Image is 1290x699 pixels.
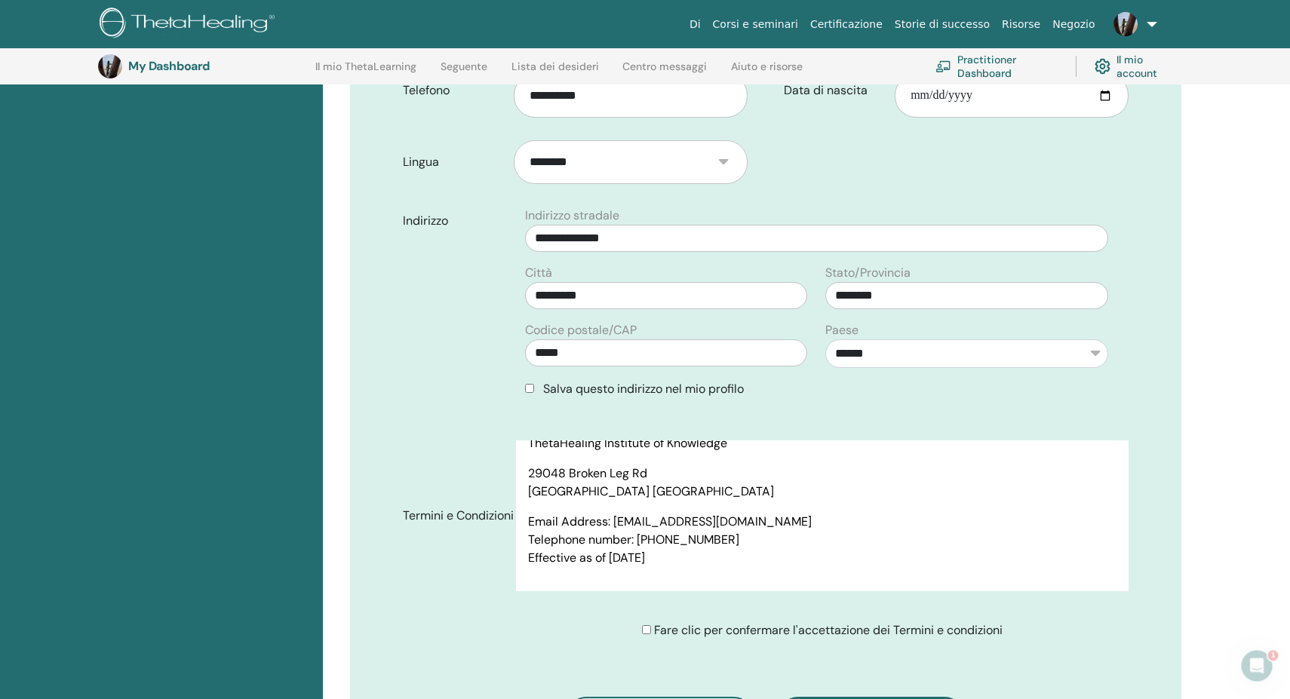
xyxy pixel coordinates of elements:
[622,60,707,84] a: Centro messaggi
[392,207,516,235] label: Indirizzo
[772,76,895,105] label: Data di nascita
[315,60,416,84] a: Il mio ThetaLearning
[1239,648,1275,684] iframe: Intercom live chat
[392,501,516,530] label: Termini e Condizioni
[528,513,1116,531] p: Email Address: [EMAIL_ADDRESS][DOMAIN_NAME]
[654,622,1003,638] span: Fare clic per confermare l'accettazione dei Termini e condizioni
[1095,50,1177,83] a: Il mio account
[525,321,637,339] label: Codice postale/CAP
[511,60,599,84] a: Lista dei desideri
[528,549,1116,567] p: Effective as of [DATE]
[1113,12,1138,36] img: default.jpg
[1046,11,1101,38] a: Negozio
[1270,648,1282,660] span: 1
[528,464,1116,483] p: 29048 Broken Leg Rd
[889,11,996,38] a: Storie di successo
[528,434,1116,452] p: ThetaHealing Institute of Knowledge
[825,264,911,282] label: Stato/Provincia
[441,60,487,84] a: Seguente
[528,483,1116,501] p: [GEOGRAPHIC_DATA] [GEOGRAPHIC_DATA]
[935,50,1058,83] a: Practitioner Dashboard
[525,207,619,225] label: Indirizzo stradale
[525,264,552,282] label: Città
[731,60,803,84] a: Aiuto e risorse
[98,54,122,78] img: default.jpg
[935,60,951,72] img: chalkboard-teacher.svg
[683,11,707,38] a: Di
[128,59,279,73] h3: My Dashboard
[392,148,514,176] label: Lingua
[100,8,280,41] img: logo.png
[528,531,1116,549] p: Telephone number: [PHONE_NUMBER]
[804,11,889,38] a: Certificazione
[392,76,514,105] label: Telefono
[707,11,804,38] a: Corsi e seminari
[825,321,858,339] label: Paese
[996,11,1046,38] a: Risorse
[1095,55,1110,77] img: cog.svg
[543,381,744,397] span: Salva questo indirizzo nel mio profilo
